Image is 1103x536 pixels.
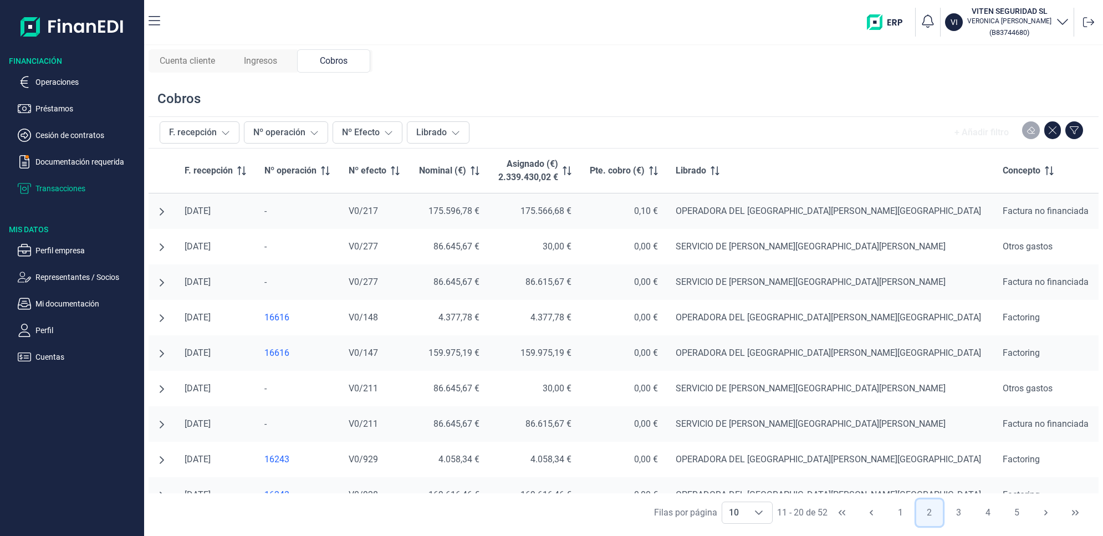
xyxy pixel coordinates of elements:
div: 4.377,78 € [418,312,479,323]
span: V0/928 [349,489,378,500]
div: 0,00 € [589,241,658,252]
div: 86.615,67 € [497,418,571,430]
button: VIVITEN SEGURIDAD SLVERONICA [PERSON_NAME](B83744680) [945,6,1069,39]
div: 159.975,19 € [418,348,479,359]
span: V0/217 [349,206,378,216]
span: Factura no financiada [1003,277,1089,287]
p: Perfil [35,324,140,337]
img: erp [867,14,911,30]
div: 4.058,34 € [497,454,571,465]
div: SERVICIO DE [PERSON_NAME][GEOGRAPHIC_DATA][PERSON_NAME] [676,241,985,252]
div: [DATE] [185,277,247,288]
div: 16616 [264,348,331,359]
a: 16616 [264,312,331,323]
button: Perfil empresa [18,244,140,257]
span: Factoring [1003,489,1040,500]
span: Factoring [1003,348,1040,358]
span: V0/929 [349,454,378,464]
div: 0,00 € [589,454,658,465]
p: VI [951,17,958,28]
button: Cesión de contratos [18,129,140,142]
div: [DATE] [185,383,247,394]
p: Perfil empresa [35,244,140,257]
div: 0,00 € [589,277,658,288]
div: OPERADORA DEL [GEOGRAPHIC_DATA][PERSON_NAME][GEOGRAPHIC_DATA] [676,312,985,323]
span: Ingresos [244,54,277,68]
button: undefined null [157,314,166,323]
span: 10 [722,502,745,523]
div: 4.058,34 € [418,454,479,465]
div: 0,10 € [589,206,658,217]
div: 159.975,19 € [497,348,571,359]
span: Nº efecto [349,164,386,177]
span: V0/277 [349,241,378,252]
div: - [264,241,331,252]
div: [DATE] [185,241,247,252]
button: Page 5 [1004,499,1030,526]
button: Page 1 [887,499,913,526]
button: undefined null [157,207,166,216]
button: Transacciones [18,182,140,195]
div: 0,00 € [589,312,658,323]
button: Cuentas [18,350,140,364]
span: 11 - 20 de 52 [777,508,828,517]
div: OPERADORA DEL [GEOGRAPHIC_DATA][PERSON_NAME][GEOGRAPHIC_DATA] [676,348,985,359]
div: Filas por página [654,506,717,519]
p: Asignado (€) [507,157,558,171]
div: - [264,277,331,288]
button: Page 4 [974,499,1001,526]
p: Mi documentación [35,297,140,310]
div: Cobros [157,90,201,108]
div: 86.615,67 € [497,277,571,288]
p: Transacciones [35,182,140,195]
span: Otros gastos [1003,241,1053,252]
h3: VITEN SEGURIDAD SL [967,6,1051,17]
button: Documentación requerida [18,155,140,169]
div: 0,00 € [589,348,658,359]
button: Previous Page [858,499,885,526]
button: Préstamos [18,102,140,115]
small: Copiar cif [989,28,1029,37]
span: V0/211 [349,418,378,429]
div: 175.596,78 € [418,206,479,217]
span: Cobros [320,54,348,68]
div: SERVICIO DE [PERSON_NAME][GEOGRAPHIC_DATA][PERSON_NAME] [676,418,985,430]
p: Préstamos [35,102,140,115]
a: 16243 [264,454,331,465]
p: 2.339.430,02 € [498,171,558,184]
span: Factoring [1003,454,1040,464]
button: Page 2 [916,499,943,526]
div: Ingresos [224,49,297,73]
div: 169.616,46 € [497,489,571,501]
button: undefined null [157,385,166,394]
span: Nº operación [264,164,316,177]
img: Logo de aplicación [21,9,124,44]
button: undefined null [157,243,166,252]
div: SERVICIO DE [PERSON_NAME][GEOGRAPHIC_DATA][PERSON_NAME] [676,383,985,394]
span: F. recepción [185,164,233,177]
span: V0/277 [349,277,378,287]
span: Factoring [1003,312,1040,323]
div: 0,00 € [589,489,658,501]
div: [DATE] [185,418,247,430]
button: Librado [407,121,469,144]
span: Factura no financiada [1003,206,1089,216]
span: V0/148 [349,312,378,323]
button: Last Page [1062,499,1089,526]
div: - [264,383,331,394]
span: Nominal (€) [419,164,466,177]
button: Page 3 [945,499,972,526]
button: Next Page [1033,499,1059,526]
span: Pte. cobro (€) [590,164,645,177]
button: First Page [829,499,855,526]
div: 16243 [264,489,331,501]
div: [DATE] [185,312,247,323]
span: Otros gastos [1003,383,1053,394]
div: 0,00 € [589,418,658,430]
p: Operaciones [35,75,140,89]
button: Representantes / Socios [18,270,140,284]
p: Representantes / Socios [35,270,140,284]
p: Cesión de contratos [35,129,140,142]
button: Mi documentación [18,297,140,310]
